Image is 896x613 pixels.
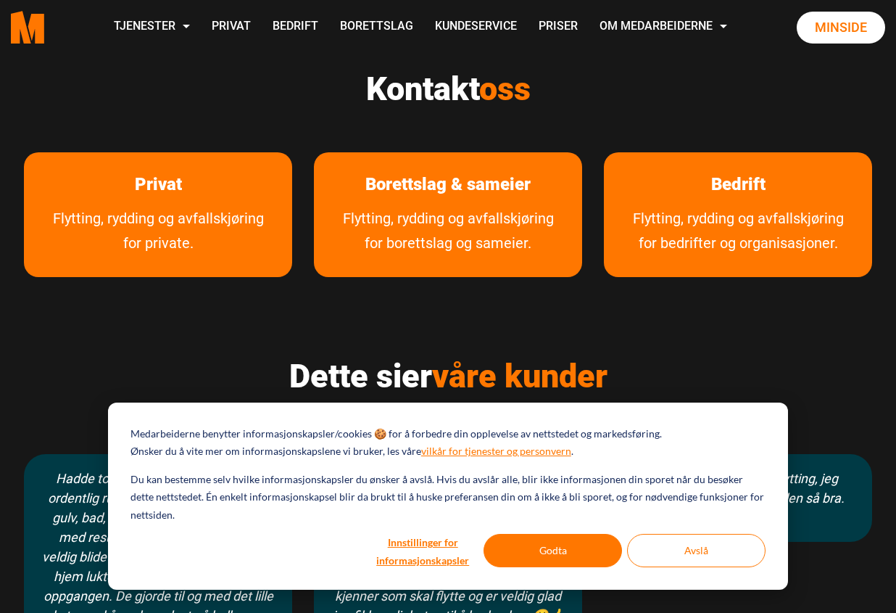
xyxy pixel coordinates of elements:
a: les mer om Privat [113,152,204,217]
p: Medarbeiderne benytter informasjonskapsler/cookies 🍪 for å forbedre din opplevelse av nettstedet ... [130,425,662,443]
a: Tjenester [103,1,201,53]
a: Tjenester for borettslag og sameier [314,206,582,277]
a: Priser [528,1,589,53]
span: våre kunder [432,357,607,395]
a: les mer om Bedrift [689,152,787,217]
a: Om Medarbeiderne [589,1,738,53]
p: Du kan bestemme selv hvilke informasjonskapsler du ønsker å avslå. Hvis du avslår alle, blir ikke... [130,471,766,524]
p: Ønsker du å vite mer om informasjonskapslene vi bruker, les våre . [130,443,573,461]
button: Avslå [627,534,766,567]
button: Godta [484,534,622,567]
a: Tjenester vi tilbyr bedrifter og organisasjoner [604,206,872,277]
a: Kundeservice [424,1,528,53]
div: Cookie banner [108,403,788,590]
h2: Kontakt [24,70,872,109]
span: oss [479,70,531,108]
a: Flytting, rydding og avfallskjøring for private. [24,206,292,277]
a: vilkår for tjenester og personvern [421,443,571,461]
a: Borettslag [329,1,424,53]
a: Les mer om Borettslag & sameier [344,152,552,217]
h2: Dette sier [24,357,872,396]
a: Minside [797,12,885,44]
button: Innstillinger for informasjonskapsler [367,534,478,567]
a: Bedrift [262,1,329,53]
a: Privat [201,1,262,53]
